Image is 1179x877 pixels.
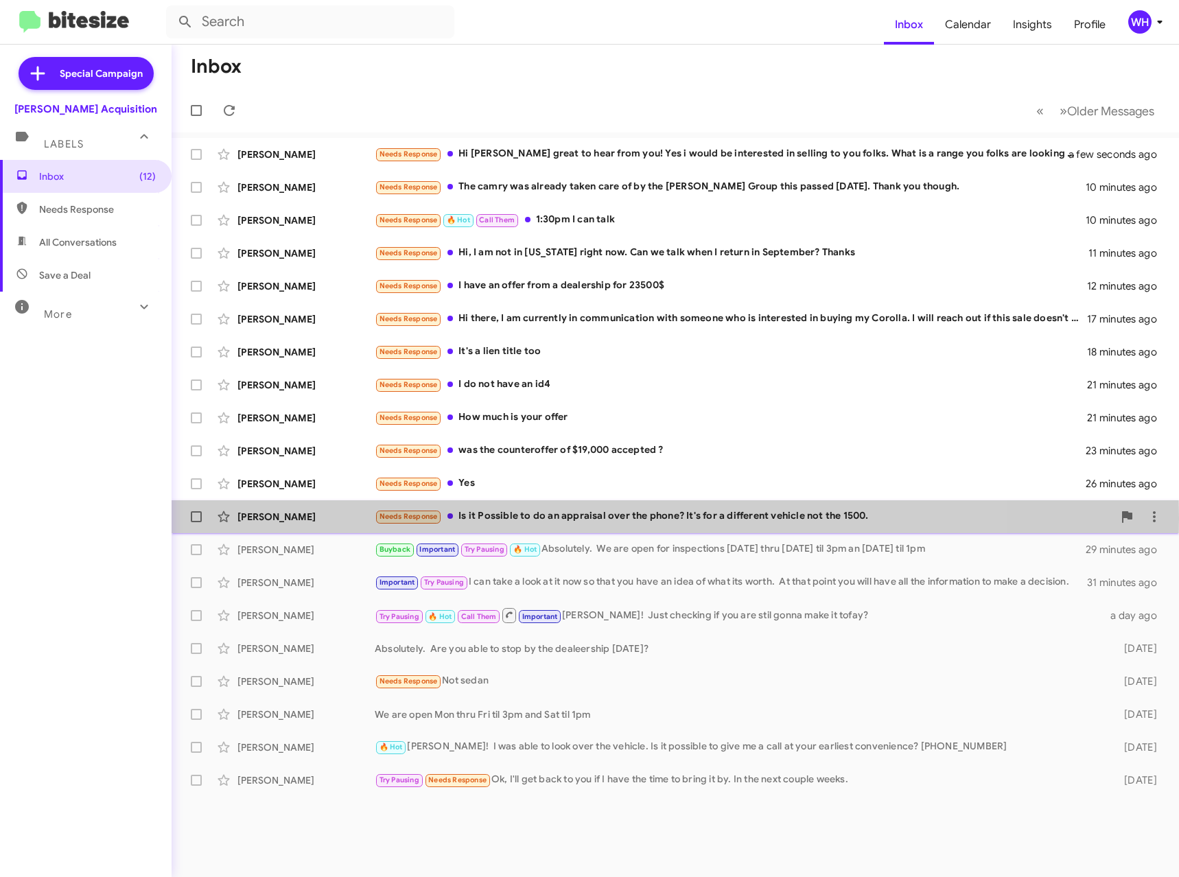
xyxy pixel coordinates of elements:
[237,609,375,622] div: [PERSON_NAME]
[380,380,438,389] span: Needs Response
[380,215,438,224] span: Needs Response
[375,410,1087,425] div: How much is your offer
[39,169,156,183] span: Inbox
[380,314,438,323] span: Needs Response
[424,578,464,587] span: Try Pausing
[237,543,375,557] div: [PERSON_NAME]
[1087,576,1168,589] div: 31 minutes ago
[1104,708,1168,721] div: [DATE]
[375,673,1104,689] div: Not sedan
[1051,97,1163,125] button: Next
[375,245,1088,261] div: Hi, I am not in [US_STATE] right now. Can we talk when I return in September? Thanks
[380,775,419,784] span: Try Pausing
[934,5,1002,45] a: Calendar
[380,150,438,159] span: Needs Response
[237,444,375,458] div: [PERSON_NAME]
[237,279,375,293] div: [PERSON_NAME]
[1002,5,1063,45] a: Insights
[419,545,455,554] span: Important
[1028,97,1052,125] button: Previous
[1117,10,1164,34] button: WH
[375,642,1104,655] div: Absolutely. Are you able to stop by the dealeership [DATE]?
[380,347,438,356] span: Needs Response
[166,5,454,38] input: Search
[1128,10,1152,34] div: WH
[44,308,72,320] span: More
[1088,246,1168,260] div: 11 minutes ago
[39,235,117,249] span: All Conversations
[1036,102,1044,119] span: «
[884,5,934,45] a: Inbox
[375,508,1113,524] div: Is it Possible to do an appraisal over the phone? It's for a different vehicle not the 1500.
[428,775,487,784] span: Needs Response
[375,212,1086,228] div: 1:30pm I can talk
[60,67,143,80] span: Special Campaign
[375,607,1104,624] div: [PERSON_NAME]! Just checking if you are stil gonna make it tofay?
[1087,378,1168,392] div: 21 minutes ago
[237,510,375,524] div: [PERSON_NAME]
[237,576,375,589] div: [PERSON_NAME]
[1086,180,1168,194] div: 10 minutes ago
[237,477,375,491] div: [PERSON_NAME]
[380,545,410,554] span: Buyback
[375,541,1086,557] div: Absolutely. We are open for inspections [DATE] thru [DATE] til 3pm an [DATE] til 1pm
[39,268,91,282] span: Save a Deal
[1104,773,1168,787] div: [DATE]
[375,377,1087,393] div: I do not have an id4
[139,169,156,183] span: (12)
[380,183,438,191] span: Needs Response
[237,740,375,754] div: [PERSON_NAME]
[465,545,504,554] span: Try Pausing
[447,215,470,224] span: 🔥 Hot
[375,443,1086,458] div: was the counteroffer of $19,000 accepted ?
[375,179,1086,195] div: The camry was already taken care of by the [PERSON_NAME] Group this passed [DATE]. Thank you though.
[375,772,1104,788] div: Ok, I'll get back to you if I have the time to bring it by. In the next couple weeks.
[237,345,375,359] div: [PERSON_NAME]
[380,413,438,422] span: Needs Response
[237,246,375,260] div: [PERSON_NAME]
[1104,740,1168,754] div: [DATE]
[380,281,438,290] span: Needs Response
[428,612,452,621] span: 🔥 Hot
[19,57,154,90] a: Special Campaign
[380,578,415,587] span: Important
[380,742,403,751] span: 🔥 Hot
[1060,102,1067,119] span: »
[461,612,497,621] span: Call Them
[375,708,1104,721] div: We are open Mon thru Fri til 3pm and Sat til 1pm
[1086,444,1168,458] div: 23 minutes ago
[1087,312,1168,326] div: 17 minutes ago
[1086,213,1168,227] div: 10 minutes ago
[380,677,438,686] span: Needs Response
[237,773,375,787] div: [PERSON_NAME]
[237,675,375,688] div: [PERSON_NAME]
[375,344,1087,360] div: It's a lien title too
[1067,104,1154,119] span: Older Messages
[375,574,1087,590] div: I can take a look at it now so that you have an idea of what its worth. At that point you will ha...
[1087,279,1168,293] div: 12 minutes ago
[380,479,438,488] span: Needs Response
[237,180,375,194] div: [PERSON_NAME]
[1086,543,1168,557] div: 29 minutes ago
[191,56,242,78] h1: Inbox
[1104,642,1168,655] div: [DATE]
[375,278,1087,294] div: I have an offer from a dealership for 23500$
[237,378,375,392] div: [PERSON_NAME]
[380,446,438,455] span: Needs Response
[375,146,1086,162] div: Hi [PERSON_NAME] great to hear from you! Yes i would be interested in selling to you folks. What ...
[1104,675,1168,688] div: [DATE]
[1086,148,1168,161] div: a few seconds ago
[1063,5,1117,45] a: Profile
[380,612,419,621] span: Try Pausing
[375,311,1087,327] div: Hi there, I am currently in communication with someone who is interested in buying my Corolla. I ...
[1087,411,1168,425] div: 21 minutes ago
[39,202,156,216] span: Needs Response
[237,213,375,227] div: [PERSON_NAME]
[237,642,375,655] div: [PERSON_NAME]
[513,545,537,554] span: 🔥 Hot
[1029,97,1163,125] nav: Page navigation example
